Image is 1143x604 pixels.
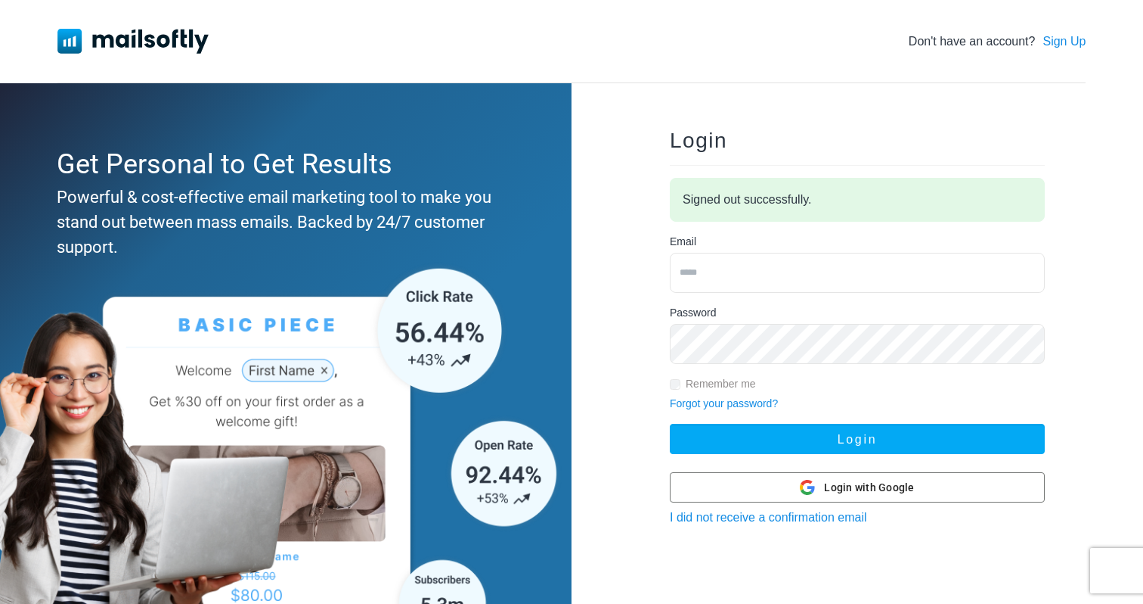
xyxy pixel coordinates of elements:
a: I did not receive a confirmation email [670,511,867,524]
label: Remember me [686,376,756,392]
div: Get Personal to Get Results [57,144,508,185]
img: Mailsoftly [57,29,209,53]
label: Email [670,234,696,250]
div: Signed out successfully. [670,178,1045,222]
button: Login with Google [670,472,1045,503]
button: Login [670,424,1045,454]
a: Forgot your password? [670,397,778,409]
a: Sign Up [1042,33,1086,51]
div: Don't have an account? [909,33,1086,51]
label: Password [670,305,716,321]
div: Powerful & cost-effective email marketing tool to make you stand out between mass emails. Backed ... [57,185,508,260]
span: Login with Google [824,480,914,496]
span: Login [670,129,727,152]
